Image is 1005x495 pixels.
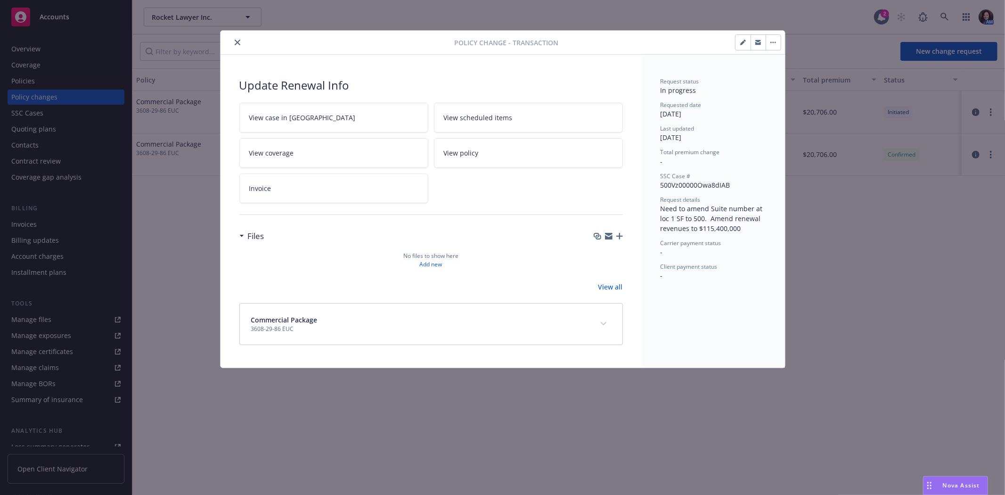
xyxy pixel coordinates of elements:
[240,304,622,345] div: Commercial Package3608-29-86 EUCexpand content
[239,173,428,203] a: Invoice
[239,230,264,242] div: Files
[454,38,558,48] span: Policy change - Transaction
[923,477,935,495] div: Drag to move
[251,315,318,325] span: Commercial Package
[434,103,623,132] a: View scheduled items
[403,252,458,260] span: No files to show here
[661,86,696,95] span: In progress
[248,230,264,242] h3: Files
[661,239,721,247] span: Carrier payment status
[596,316,611,331] button: expand content
[239,103,428,132] a: View case in [GEOGRAPHIC_DATA]
[249,113,356,123] span: View case in [GEOGRAPHIC_DATA]
[249,183,271,193] span: Invoice
[661,133,682,142] span: [DATE]
[661,271,663,280] span: -
[661,263,718,271] span: Client payment status
[239,138,428,168] a: View coverage
[251,325,318,333] span: 3608-29-86 EUC
[239,77,623,93] div: Update Renewal Info
[661,247,663,256] span: -
[661,204,765,233] span: Need to amend Suite number at loc 1 SF to 500. Amend renewal revenues to $115,400,000
[661,172,691,180] span: SSC Case #
[598,282,623,292] a: View all
[232,37,243,48] button: close
[444,148,479,158] span: View policy
[661,181,730,190] span: 500Vz00000Owa8dIAB
[661,148,720,156] span: Total premium change
[434,138,623,168] a: View policy
[661,157,663,166] span: -
[661,124,695,132] span: Last updated
[661,196,701,204] span: Request details
[661,109,682,118] span: [DATE]
[249,148,294,158] span: View coverage
[923,476,988,495] button: Nova Assist
[661,77,699,85] span: Request status
[943,481,980,489] span: Nova Assist
[420,260,442,269] a: Add new
[661,101,702,109] span: Requested date
[444,113,513,123] span: View scheduled items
